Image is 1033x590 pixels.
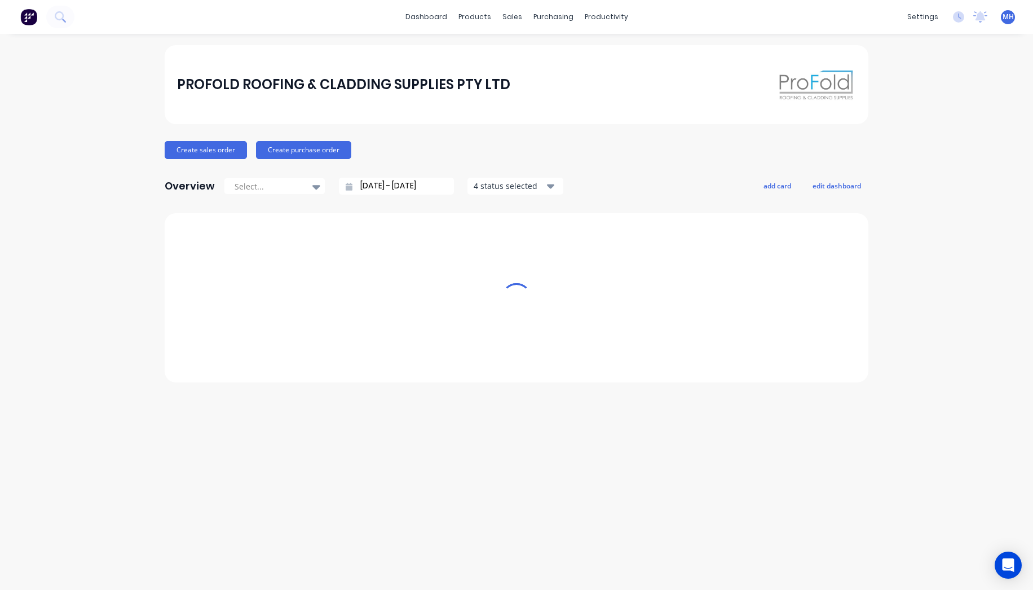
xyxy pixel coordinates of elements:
button: add card [756,178,798,193]
div: PROFOLD ROOFING & CLADDING SUPPLIES PTY LTD [177,73,510,96]
div: Open Intercom Messenger [995,552,1022,579]
button: Create purchase order [256,141,351,159]
button: edit dashboard [805,178,868,193]
div: Overview [165,175,215,197]
span: MH [1003,12,1014,22]
button: 4 status selected [467,178,563,195]
img: Factory [20,8,37,25]
div: 4 status selected [474,180,545,192]
div: products [453,8,497,25]
div: settings [902,8,944,25]
div: productivity [579,8,634,25]
a: dashboard [400,8,453,25]
button: Create sales order [165,141,247,159]
div: sales [497,8,528,25]
div: purchasing [528,8,579,25]
img: PROFOLD ROOFING & CLADDING SUPPLIES PTY LTD [777,65,856,104]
